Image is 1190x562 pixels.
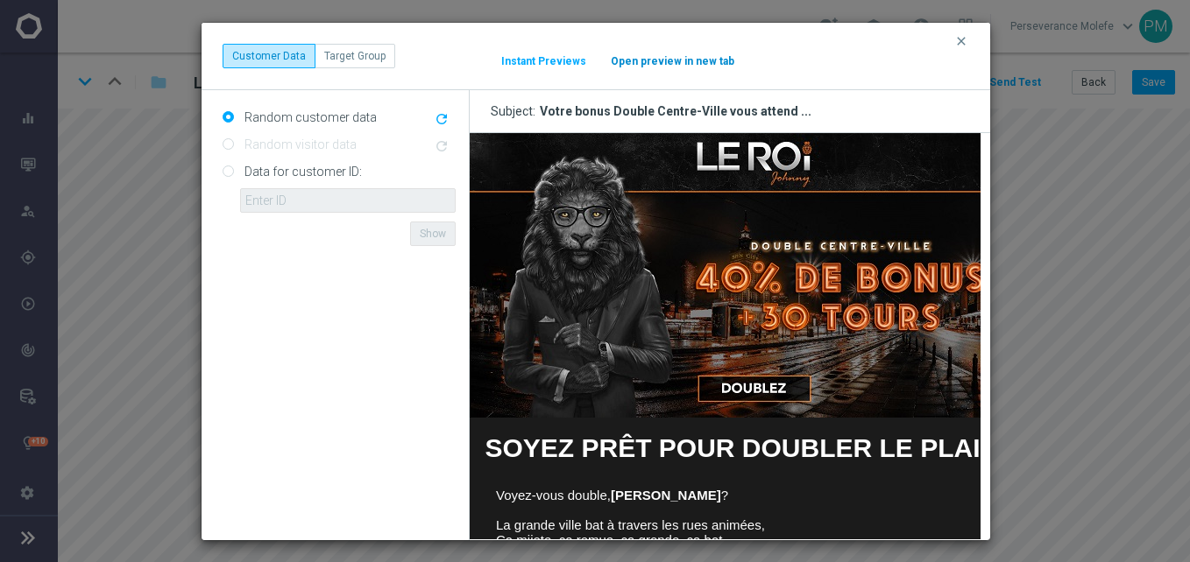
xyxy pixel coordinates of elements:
label: Random visitor data [240,137,357,152]
span: Votre bonus Double Centre-Ville vous attend ... [540,103,811,119]
button: Target Group [315,44,395,68]
button: Customer Data [223,44,315,68]
button: Show [410,221,456,246]
span: Subject: [491,103,540,119]
label: Data for customer ID: [240,164,362,179]
strong: [PERSON_NAME] [141,355,251,369]
i: refresh [434,111,450,127]
button: Instant Previews [500,54,587,68]
input: Enter ID [240,188,456,213]
i: clear [954,34,968,48]
button: clear [953,33,974,49]
div: ... [223,44,395,68]
label: Random customer data [240,109,377,125]
button: Open preview in new tab [610,54,735,68]
button: refresh [432,109,456,130]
